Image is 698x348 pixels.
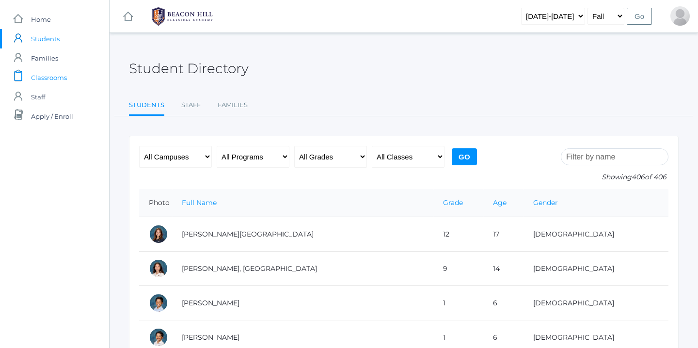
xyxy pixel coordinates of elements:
[483,286,523,320] td: 6
[149,328,168,347] div: Grayson Abrea
[31,48,58,68] span: Families
[31,10,51,29] span: Home
[523,217,668,252] td: [DEMOGRAPHIC_DATA]
[561,148,668,165] input: Filter by name
[182,198,217,207] a: Full Name
[561,172,668,182] p: Showing of 406
[523,252,668,286] td: [DEMOGRAPHIC_DATA]
[218,95,248,115] a: Families
[139,189,172,217] th: Photo
[172,252,433,286] td: [PERSON_NAME], [GEOGRAPHIC_DATA]
[632,173,645,181] span: 406
[146,4,219,29] img: BHCALogos-05-308ed15e86a5a0abce9b8dd61676a3503ac9727e845dece92d48e8588c001991.png
[433,286,483,320] td: 1
[627,8,652,25] input: Go
[483,252,523,286] td: 14
[493,198,507,207] a: Age
[670,6,690,26] div: Alyssa Pedrick
[31,68,67,87] span: Classrooms
[452,148,477,165] input: Go
[181,95,201,115] a: Staff
[483,217,523,252] td: 17
[443,198,463,207] a: Grade
[129,61,249,76] h2: Student Directory
[149,293,168,313] div: Dominic Abrea
[129,95,164,116] a: Students
[172,286,433,320] td: [PERSON_NAME]
[433,217,483,252] td: 12
[533,198,558,207] a: Gender
[523,286,668,320] td: [DEMOGRAPHIC_DATA]
[31,107,73,126] span: Apply / Enroll
[433,252,483,286] td: 9
[172,217,433,252] td: [PERSON_NAME][GEOGRAPHIC_DATA]
[149,259,168,278] div: Phoenix Abdulla
[31,87,45,107] span: Staff
[31,29,60,48] span: Students
[149,224,168,244] div: Charlotte Abdulla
